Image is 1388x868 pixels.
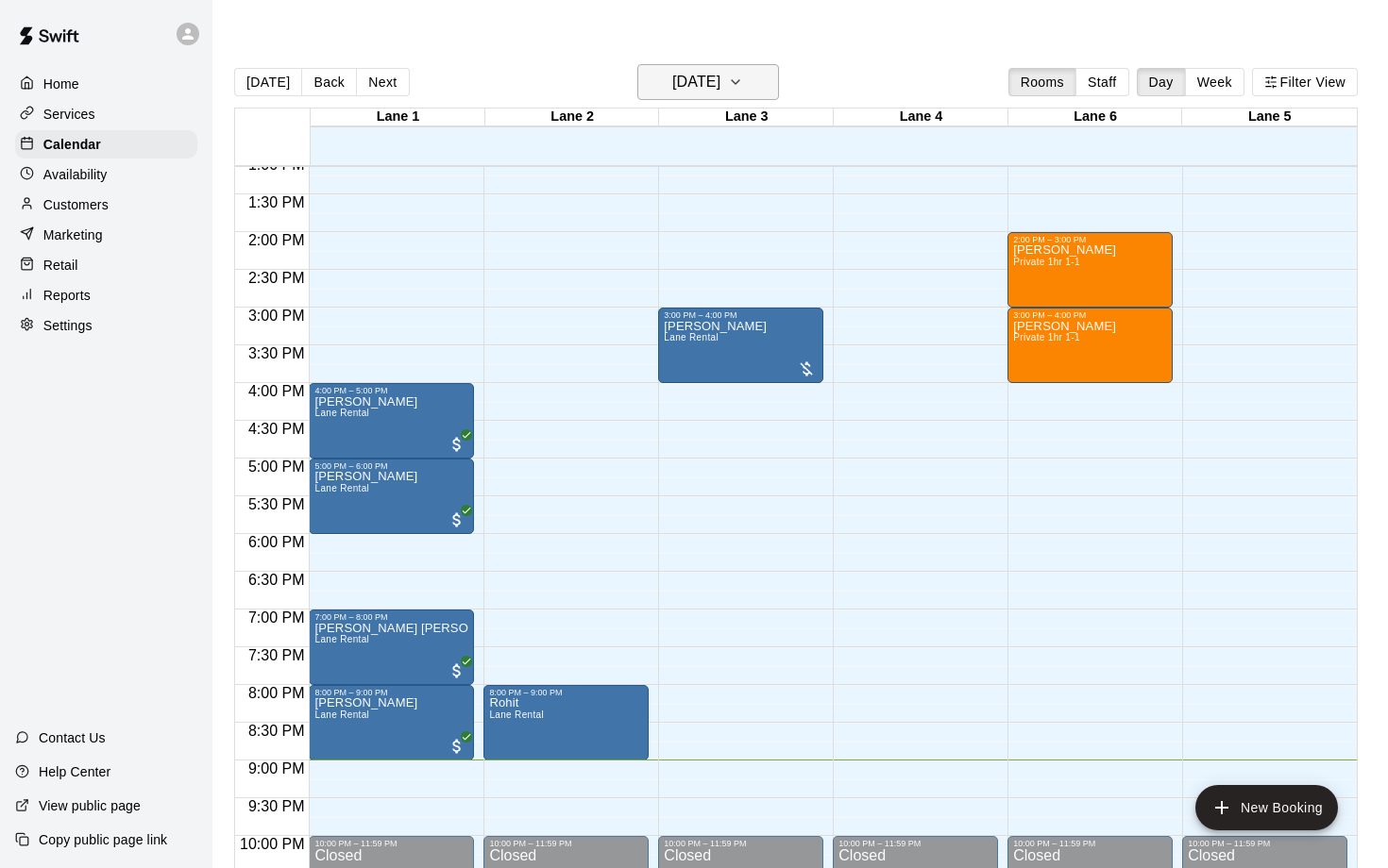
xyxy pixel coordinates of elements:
[244,496,310,512] span: 5:30 PM
[489,688,643,697] div: 8:00 PM – 9:00 PM
[39,796,141,815] p: View public page
[314,386,468,395] div: 4:00 PM – 5:00 PM
[43,195,109,214] p: Customers
[489,709,544,720] span: Lane Rental
[39,728,106,747] p: Contact Us
[1182,108,1357,126] div: Lane 5
[244,232,310,248] span: 2:00 PM
[244,534,310,550] span: 6:00 PM
[314,461,468,471] div: 5:00 PM – 6:00 PM
[15,221,197,249] a: Marketing
[244,685,310,701] span: 8:00 PM
[15,311,197,340] a: Settings
[356,68,409,96] button: Next
[244,760,310,776] span: 9:00 PM
[1008,68,1076,96] button: Rooms
[15,130,197,159] a: Calendar
[1007,308,1173,383] div: 3:00 PM – 4:00 PM: Mrs. Holt
[1013,257,1080,267] span: Private 1hr 1-1
[664,332,719,342] span: Lane Rental
[39,830,167,849] p: Copy public page link
[43,256,78,275] p: Retail
[448,661,466,680] span: All customers have paid
[244,609,310,626] span: 7:00 PM
[15,70,197,98] a: Home
[1137,68,1186,96] button: Day
[244,647,310,663] span: 7:30 PM
[664,839,818,848] div: 10:00 PM – 11:59 PM
[1013,310,1167,320] div: 3:00 PM – 4:00 PM
[309,685,474,760] div: 8:00 PM – 9:00 PM: Sudiksha Pothuguntla
[235,836,309,852] span: 10:00 PM
[1185,68,1244,96] button: Week
[314,839,468,848] div: 10:00 PM – 11:59 PM
[43,316,93,335] p: Settings
[314,612,468,622] div: 7:00 PM – 8:00 PM
[15,160,197,189] a: Availability
[43,75,79,93] p: Home
[311,108,485,126] div: Lane 1
[659,108,834,126] div: Lane 3
[15,191,197,219] a: Customers
[1013,235,1167,244] div: 2:00 PM – 3:00 PM
[244,308,310,324] span: 3:00 PM
[314,634,369,644] span: Lane Rental
[15,281,197,309] a: Reports
[448,737,466,756] span: All customers have paid
[244,798,310,814] span: 9:30 PM
[1075,68,1129,96] button: Staff
[1007,232,1173,308] div: 2:00 PM – 3:00 PM: Mrs. Holt
[314,408,369,418] span: Lane Rental
[309,609,474,685] div: 7:00 PM – 8:00 PM: Akhil Yadav Athyam
[244,459,310,475] span: 5:00 PM
[15,100,197,128] a: Services
[1013,839,1167,848] div: 10:00 PM – 11:59 PM
[43,135,101,154] p: Calendar
[309,459,474,534] div: 5:00 PM – 6:00 PM: Ashwath Suvarna
[244,572,310,588] span: 6:30 PM
[314,483,369,493] span: Lane Rental
[43,165,108,184] p: Availability
[43,286,91,305] p: Reports
[448,435,466,454] span: All customers have paid
[244,383,310,399] span: 4:00 PM
[448,510,466,529] span: All customers have paid
[234,68,302,96] button: [DATE]
[658,308,823,383] div: 3:00 PM – 4:00 PM: Lane Rental
[244,194,310,210] span: 1:30 PM
[1252,68,1358,96] button: Filter View
[489,839,643,848] div: 10:00 PM – 11:59 PM
[834,108,1008,126] div: Lane 4
[314,709,369,720] span: Lane Rental
[1188,839,1342,848] div: 10:00 PM – 11:59 PM
[838,839,992,848] div: 10:00 PM – 11:59 PM
[1013,332,1080,342] span: Private 1hr 1-1
[1195,785,1338,830] button: add
[244,270,310,286] span: 2:30 PM
[672,69,720,95] h6: [DATE]
[244,723,310,739] span: 8:30 PM
[301,68,357,96] button: Back
[483,685,649,760] div: 8:00 PM – 9:00 PM: Rohit
[309,383,474,459] div: 4:00 PM – 5:00 PM: Ashwath Suvarna
[244,345,310,361] span: 3:30 PM
[1008,108,1183,126] div: Lane 6
[664,310,818,320] div: 3:00 PM – 4:00 PM
[15,251,197,279] a: Retail
[637,64,779,100] button: [DATE]
[314,688,468,697] div: 8:00 PM – 9:00 PM
[43,225,103,244] p: Marketing
[485,108,660,126] div: Lane 2
[43,105,95,124] p: Services
[39,762,110,781] p: Help Center
[244,421,310,437] span: 4:30 PM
